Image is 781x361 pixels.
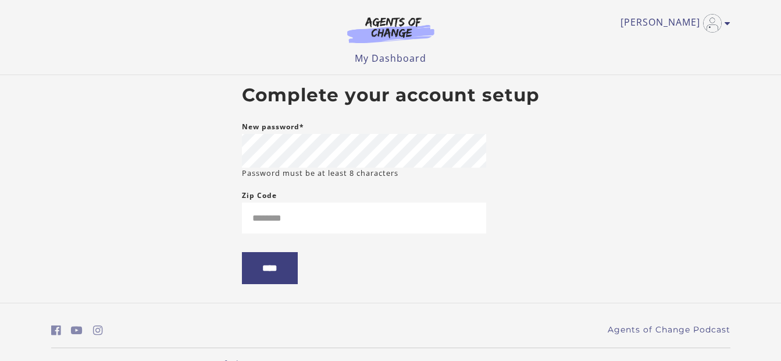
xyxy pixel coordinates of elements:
[620,14,725,33] a: Toggle menu
[242,189,277,203] label: Zip Code
[242,120,304,134] label: New password*
[51,322,61,339] a: https://www.facebook.com/groups/aswbtestprep (Open in a new window)
[608,324,730,336] a: Agents of Change Podcast
[51,325,61,336] i: https://www.facebook.com/groups/aswbtestprep (Open in a new window)
[242,168,398,179] small: Password must be at least 8 characters
[355,52,426,65] a: My Dashboard
[93,322,103,339] a: https://www.instagram.com/agentsofchangeprep/ (Open in a new window)
[335,16,447,43] img: Agents of Change Logo
[71,325,83,336] i: https://www.youtube.com/c/AgentsofChangeTestPrepbyMeaganMitchell (Open in a new window)
[93,325,103,336] i: https://www.instagram.com/agentsofchangeprep/ (Open in a new window)
[71,322,83,339] a: https://www.youtube.com/c/AgentsofChangeTestPrepbyMeaganMitchell (Open in a new window)
[242,84,540,107] h2: Complete your account setup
